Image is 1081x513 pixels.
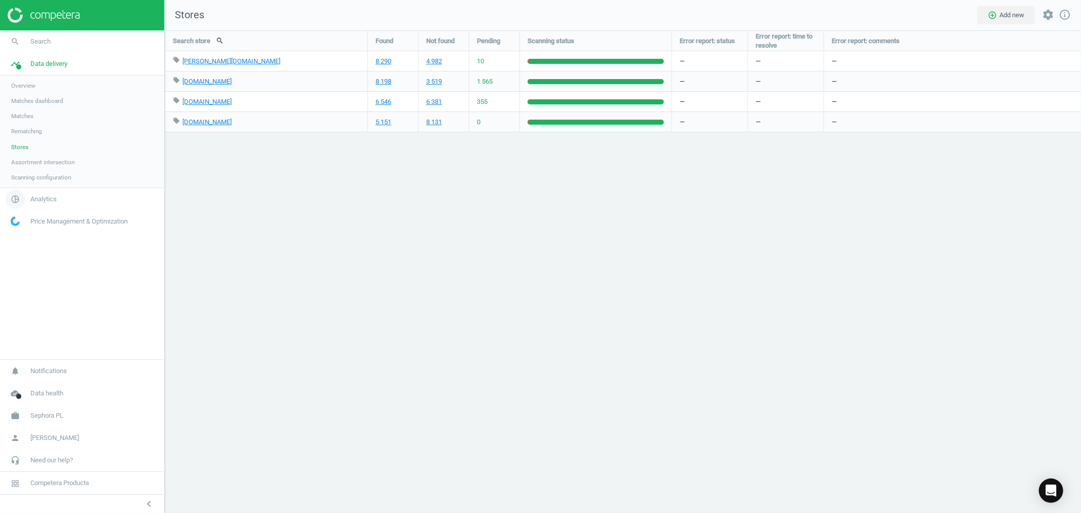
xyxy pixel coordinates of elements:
span: Notifications [30,367,67,376]
i: local_offer [173,56,180,63]
span: Matches [11,112,33,120]
span: Found [376,36,393,46]
i: search [6,32,25,51]
span: Rematching [11,127,42,135]
div: — [672,71,748,91]
i: add_circle_outline [988,11,997,20]
span: Error report: time to resolve [756,32,816,50]
span: — [756,57,761,66]
a: [PERSON_NAME][DOMAIN_NAME] [182,57,280,65]
span: Matches dashboard [11,97,63,105]
span: Scanning configuration [11,173,71,181]
div: — [824,92,1081,112]
i: local_offer [173,77,180,84]
i: notifications [6,361,25,381]
a: 6 381 [426,97,442,106]
span: 0 [477,118,480,127]
span: Need our help? [30,456,73,465]
a: info_outline [1059,9,1071,22]
span: Overview [11,82,35,90]
a: 8 131 [426,118,442,127]
a: 6 546 [376,97,391,106]
span: Data health [30,389,63,398]
div: — [672,92,748,112]
span: [PERSON_NAME] [30,433,79,443]
button: settings [1037,4,1059,26]
span: Stores [165,8,204,22]
span: Sephora PL [30,411,63,420]
button: chevron_left [136,497,162,510]
i: work [6,406,25,425]
div: — [672,112,748,132]
span: Price Management & Optimization [30,217,128,226]
img: ajHJNr6hYgQAAAAASUVORK5CYII= [8,8,80,23]
a: 8 290 [376,57,391,66]
span: 10 [477,57,484,66]
img: wGWNvw8QSZomAAAAABJRU5ErkJggg== [11,216,20,226]
a: [DOMAIN_NAME] [182,78,232,85]
span: Data delivery [30,59,67,68]
button: add_circle_outlineAdd new [977,6,1035,24]
span: Search [30,37,51,46]
span: Competera Products [30,479,89,488]
span: Pending [477,36,500,46]
i: settings [1042,9,1054,21]
i: person [6,428,25,448]
span: Error report: status [680,36,735,46]
i: timeline [6,54,25,74]
div: Search store [165,31,367,51]
div: Open Intercom Messenger [1039,479,1063,503]
div: — [824,112,1081,132]
i: local_offer [173,97,180,104]
span: 1 565 [477,77,493,86]
i: local_offer [173,117,180,124]
span: Stores [11,143,28,151]
a: [DOMAIN_NAME] [182,118,232,126]
i: pie_chart_outlined [6,190,25,209]
span: Not found [426,36,455,46]
div: — [824,51,1081,71]
i: chevron_left [143,498,155,510]
i: headset_mic [6,451,25,470]
i: info_outline [1059,9,1071,21]
a: [DOMAIN_NAME] [182,98,232,105]
span: — [756,118,761,127]
a: 3 519 [426,77,442,86]
div: — [672,51,748,71]
a: 4 982 [426,57,442,66]
span: — [756,77,761,86]
span: Error report: comments [832,36,900,46]
span: Analytics [30,195,57,204]
div: — [824,71,1081,91]
span: — [756,97,761,106]
i: cloud_done [6,384,25,403]
a: 8 198 [376,77,391,86]
span: 355 [477,97,488,106]
button: search [210,32,230,49]
span: Scanning status [528,36,574,46]
span: Assortment intersection [11,158,74,166]
a: 5 151 [376,118,391,127]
